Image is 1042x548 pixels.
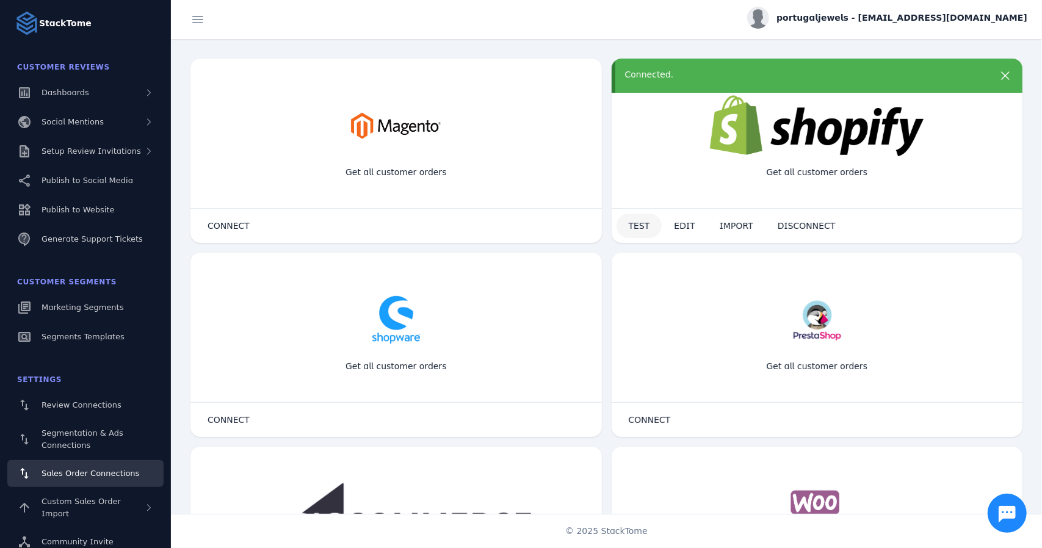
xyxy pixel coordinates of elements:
img: magento.png [335,95,457,156]
span: Review Connections [42,400,121,409]
span: Customer Reviews [17,63,110,71]
a: Publish to Website [7,196,164,223]
a: Publish to Social Media [7,167,164,194]
img: bigcommerce.png [261,483,531,544]
span: Segments Templates [42,332,125,341]
span: Community Invite [42,537,114,546]
span: DISCONNECT [778,222,836,230]
div: Get all customer orders [756,350,877,383]
span: Sales Order Connections [42,469,139,478]
span: Custom Sales Order Import [42,497,121,518]
span: CONNECT [208,416,250,424]
div: Get all customer orders [756,156,877,189]
button: TEST [617,214,662,238]
span: CONNECT [208,222,250,230]
div: Get all customer orders [336,350,457,383]
button: CONNECT [195,214,262,238]
img: Logo image [15,11,39,35]
span: TEST [629,222,650,230]
img: profile.jpg [747,7,769,29]
span: EDIT [674,222,695,230]
span: Social Mentions [42,117,104,126]
button: IMPORT [707,214,765,238]
button: portugaljewels - [EMAIL_ADDRESS][DOMAIN_NAME] [747,7,1027,29]
img: woocommerce.png [767,483,867,544]
span: Segmentation & Ads Connections [42,428,123,450]
a: Sales Order Connections [7,460,164,487]
a: Segments Templates [7,323,164,350]
span: CONNECT [629,416,671,424]
strong: StackTome [39,17,92,30]
img: shopware.png [366,289,427,350]
span: Dashboards [42,88,89,97]
img: shopify.png [710,95,924,156]
span: Publish to Website [42,205,114,214]
span: Generate Support Tickets [42,234,143,243]
a: Review Connections [7,392,164,419]
img: prestashop.png [789,289,845,350]
a: Marketing Segments [7,294,164,321]
a: Generate Support Tickets [7,226,164,253]
span: Settings [17,375,62,384]
button: CONNECT [617,408,683,432]
span: Setup Review Invitations [42,146,141,156]
span: portugaljewels - [EMAIL_ADDRESS][DOMAIN_NAME] [776,12,1027,24]
span: Customer Segments [17,278,117,286]
span: IMPORT [720,222,753,230]
span: © 2025 StackTome [565,525,648,538]
button: CONNECT [195,408,262,432]
div: Connected. [625,68,974,81]
div: Get all customer orders [336,156,457,189]
button: DISCONNECT [765,214,848,238]
button: EDIT [662,214,707,238]
span: Marketing Segments [42,303,123,312]
span: Publish to Social Media [42,176,133,185]
a: Segmentation & Ads Connections [7,421,164,458]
